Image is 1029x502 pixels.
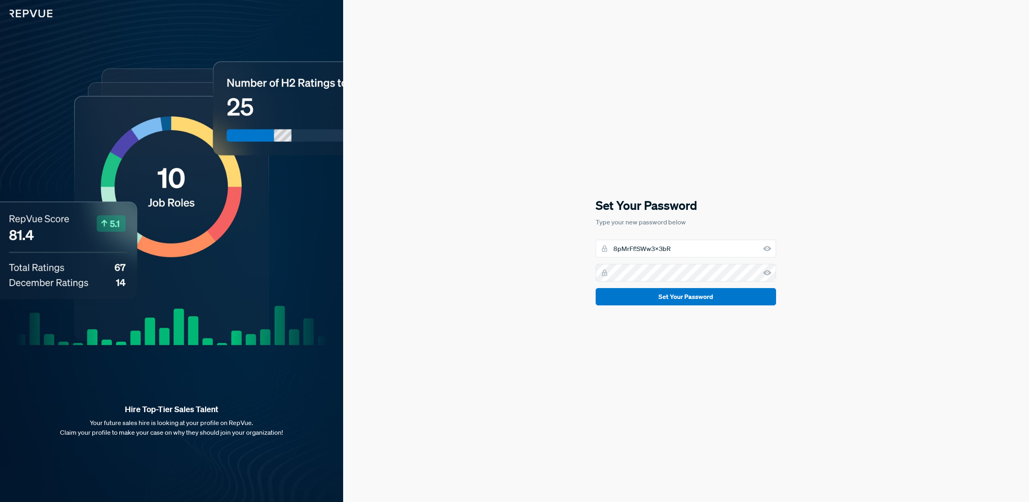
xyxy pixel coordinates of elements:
[596,197,776,214] h5: Set Your Password
[596,240,776,257] input: Type password
[13,404,330,415] strong: Hire Top-Tier Sales Talent
[596,288,776,305] button: Set Your Password
[596,217,776,227] p: Type your new password below
[13,418,330,437] p: Your future sales hire is looking at your profile on RepVue. Claim your profile to make your case...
